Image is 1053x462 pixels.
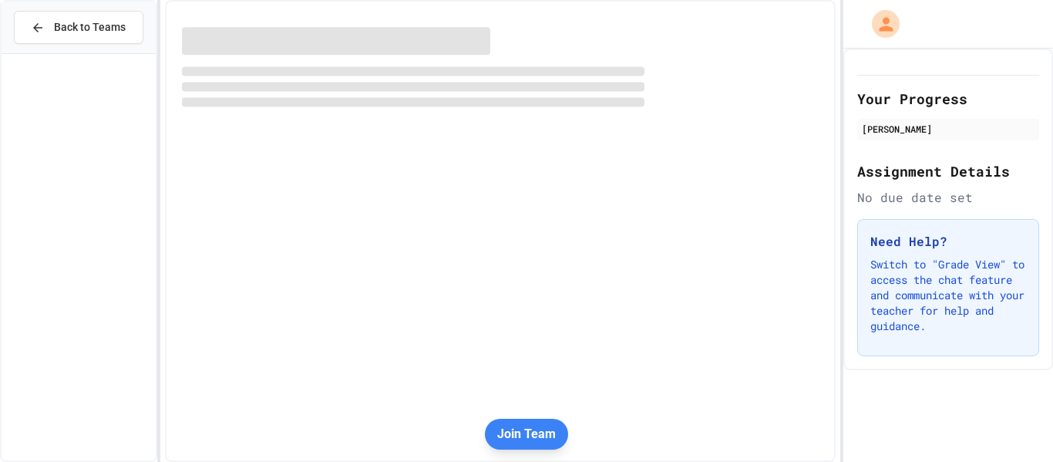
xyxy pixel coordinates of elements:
span: Back to Teams [54,19,126,35]
div: No due date set [857,188,1039,207]
iframe: chat widget [988,400,1038,447]
p: Switch to "Grade View" to access the chat feature and communicate with your teacher for help and ... [870,257,1026,334]
button: Back to Teams [14,11,143,44]
h2: Assignment Details [857,160,1039,182]
iframe: chat widget [925,333,1038,399]
button: Join Team [485,419,568,450]
h3: Need Help? [870,232,1026,251]
h2: Your Progress [857,88,1039,110]
div: My Account [856,6,903,42]
div: [PERSON_NAME] [862,122,1034,136]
